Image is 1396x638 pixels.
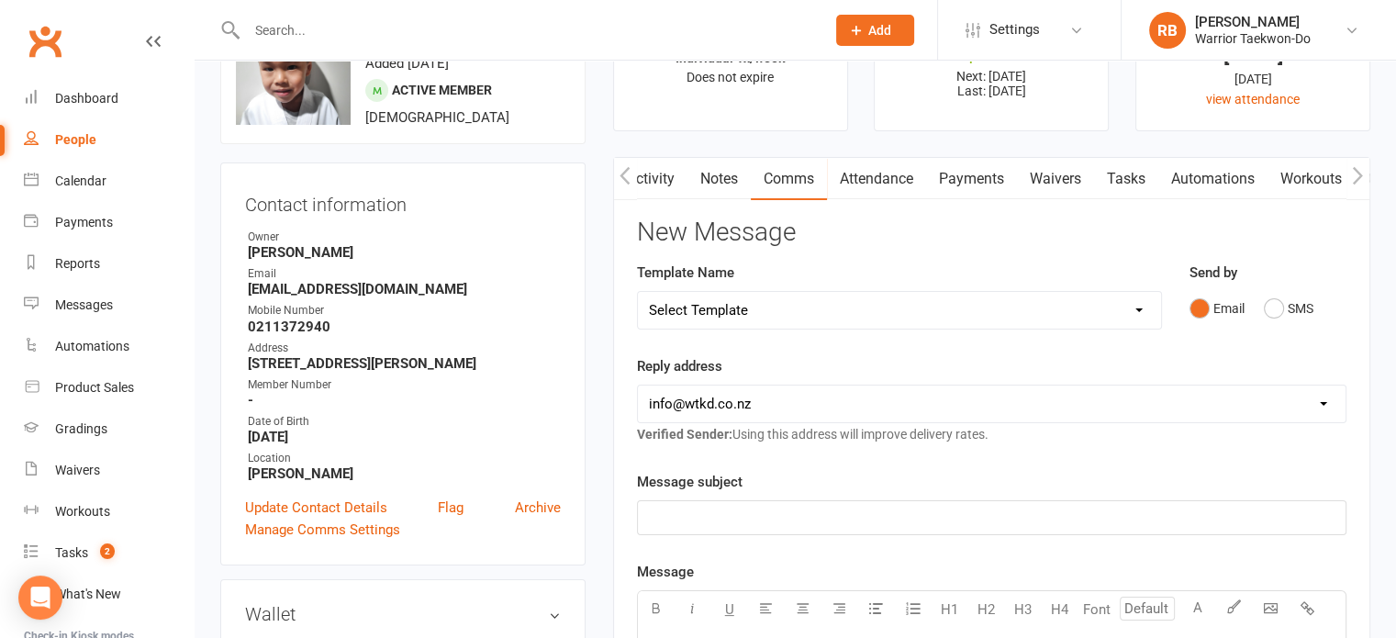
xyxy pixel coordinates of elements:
div: RB [1149,12,1186,49]
a: Automations [24,326,194,367]
button: H2 [968,591,1005,628]
div: Owner [248,229,561,246]
a: Comms [751,158,827,200]
label: Send by [1189,262,1237,284]
strong: [PERSON_NAME] [248,244,561,261]
h3: Wallet [245,604,561,624]
h3: Contact information [245,187,561,215]
label: Reply address [637,355,722,377]
a: Calendar [24,161,194,202]
a: Attendance [827,158,926,200]
a: People [24,119,194,161]
a: Workouts [24,491,194,532]
div: Product Sales [55,380,134,395]
a: Flag [438,497,463,519]
div: Workouts [55,504,110,519]
a: Gradings [24,409,194,450]
button: U [711,591,748,628]
div: Mobile Number [248,302,561,319]
div: What's New [55,587,121,601]
div: Dashboard [55,91,118,106]
button: A [1179,591,1216,628]
a: Tasks 2 [24,532,194,574]
div: Date of Birth [248,413,561,431]
span: U [725,601,734,618]
a: Waivers [24,450,194,491]
div: Reports [55,256,100,271]
a: Notes [687,158,751,200]
label: Message subject [637,471,743,493]
div: Waivers [55,463,100,477]
a: Dashboard [24,78,194,119]
a: Waivers [1017,158,1094,200]
a: Tasks [1094,158,1158,200]
a: Manage Comms Settings [245,519,400,541]
strong: 0211372940 [248,319,561,335]
div: Automations [55,339,129,353]
div: [PERSON_NAME] [1195,14,1311,30]
div: [DATE] [1153,45,1353,64]
span: [DEMOGRAPHIC_DATA] [365,109,509,126]
button: SMS [1264,291,1313,326]
p: Next: [DATE] Last: [DATE] [891,69,1091,98]
a: Activity [614,158,687,200]
div: Payments [55,215,113,229]
label: Template Name [637,262,734,284]
strong: Verified Sender: [637,427,732,442]
button: H1 [932,591,968,628]
div: Email [248,265,561,283]
a: Payments [24,202,194,243]
label: Message [637,561,694,583]
button: H4 [1042,591,1078,628]
div: Calendar [55,173,106,188]
button: Email [1189,291,1245,326]
div: Open Intercom Messenger [18,576,62,620]
a: Payments [926,158,1017,200]
a: Clubworx [22,18,68,64]
div: Address [248,340,561,357]
h3: New Message [637,218,1346,247]
div: People [55,132,96,147]
div: Warrior Taekwon-Do [1195,30,1311,47]
span: Active member [392,83,492,97]
strong: [STREET_ADDRESS][PERSON_NAME] [248,355,561,372]
div: Tasks [55,545,88,560]
strong: [PERSON_NAME] [248,465,561,482]
a: Archive [515,497,561,519]
span: Settings [989,9,1040,50]
div: $0.00 [891,45,1091,64]
input: Default [1120,597,1175,621]
strong: [DATE] [248,429,561,445]
span: Add [868,23,891,38]
div: Gradings [55,421,107,436]
a: view attendance [1206,92,1300,106]
span: Using this address will improve delivery rates. [637,427,988,442]
div: Messages [55,297,113,312]
button: Add [836,15,914,46]
button: Font [1078,591,1115,628]
div: [DATE] [1153,69,1353,89]
input: Search... [241,17,812,43]
button: H3 [1005,591,1042,628]
a: Update Contact Details [245,497,387,519]
strong: [EMAIL_ADDRESS][DOMAIN_NAME] [248,281,561,297]
strong: - [248,392,561,409]
div: Member Number [248,376,561,394]
a: Product Sales [24,367,194,409]
a: What's New [24,574,194,615]
div: Location [248,450,561,467]
time: Added [DATE] [365,55,449,72]
a: Automations [1158,158,1268,200]
span: Does not expire [687,70,774,84]
a: Messages [24,285,194,326]
img: image1714368710.png [236,10,351,125]
a: Workouts [1268,158,1355,200]
span: 2 [100,543,115,559]
a: Reports [24,243,194,285]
